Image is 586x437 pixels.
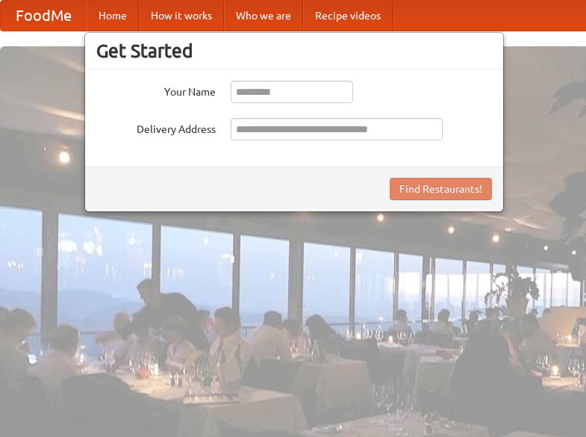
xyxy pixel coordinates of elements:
[1,1,87,31] a: FoodMe
[224,1,303,31] a: Who we are
[96,118,216,137] label: Delivery Address
[87,1,139,31] a: Home
[139,1,224,31] a: How it works
[303,1,393,31] a: Recipe videos
[390,178,492,200] button: Find Restaurants!
[96,40,492,62] h3: Get Started
[96,81,216,99] label: Your Name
